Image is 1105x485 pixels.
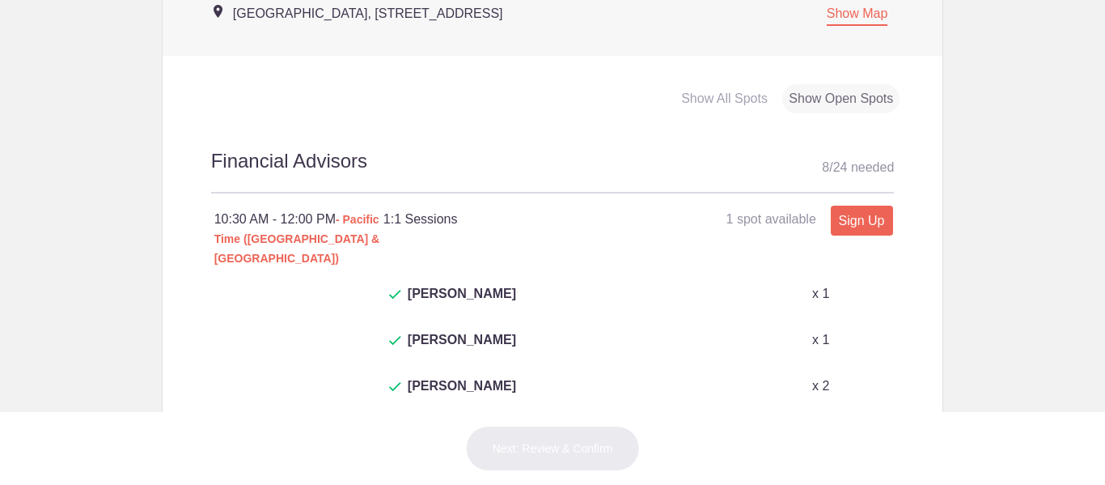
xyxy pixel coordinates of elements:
[831,206,893,236] a: Sign Up
[726,212,816,226] span: 1 spot available
[214,5,222,18] img: Event location
[214,210,383,268] div: 10:30 AM - 12:00 PM
[675,84,774,114] div: Show All Spots
[408,377,516,415] span: [PERSON_NAME]
[408,330,516,369] span: [PERSON_NAME]
[408,284,516,323] span: [PERSON_NAME]
[829,160,832,174] span: /
[782,84,900,114] div: Show Open Spots
[827,6,888,26] a: Show Map
[383,210,637,229] h4: 1:1 Sessions
[812,377,829,396] p: x 2
[389,382,401,392] img: Check dark green
[822,155,894,180] div: 8 24 needed
[214,213,380,265] span: - Pacific Time ([GEOGRAPHIC_DATA] & [GEOGRAPHIC_DATA])
[812,330,829,350] p: x 1
[211,147,895,194] h2: Financial Advisors
[389,290,401,300] img: Check dark green
[389,336,401,346] img: Check dark green
[233,6,503,20] span: [GEOGRAPHIC_DATA], [STREET_ADDRESS]
[466,426,640,471] button: Next: Review & Confirm
[812,284,829,304] p: x 1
